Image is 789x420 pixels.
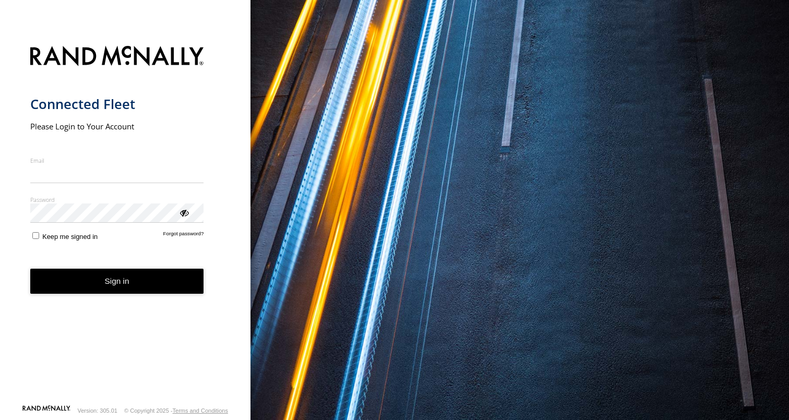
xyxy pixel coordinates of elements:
h2: Please Login to Your Account [30,121,204,131]
label: Password [30,196,204,203]
label: Email [30,157,204,164]
div: ViewPassword [178,207,189,218]
button: Sign in [30,269,204,294]
div: © Copyright 2025 - [124,407,228,414]
img: Rand McNally [30,44,204,70]
span: Keep me signed in [42,233,98,241]
form: main [30,40,221,404]
h1: Connected Fleet [30,95,204,113]
a: Visit our Website [22,405,70,416]
a: Forgot password? [163,231,204,241]
a: Terms and Conditions [173,407,228,414]
div: Version: 305.01 [78,407,117,414]
input: Keep me signed in [32,232,39,239]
